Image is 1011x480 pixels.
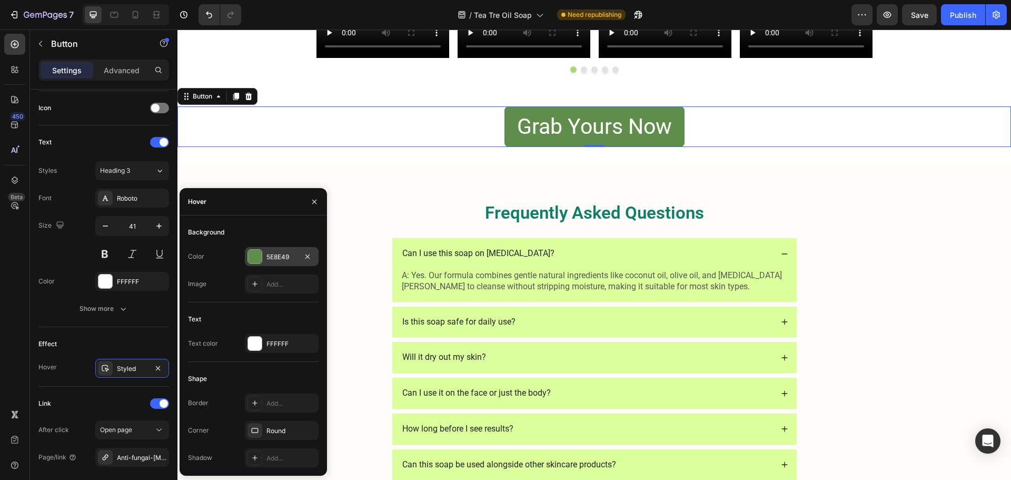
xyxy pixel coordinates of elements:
[95,161,169,180] button: Heading 3
[435,37,441,43] button: Dot
[38,339,57,349] div: Effect
[188,426,209,435] div: Corner
[117,277,166,287] div: FFFFFF
[69,8,74,21] p: 7
[225,394,336,405] p: How long before I see results?
[80,303,128,314] div: Show more
[225,287,338,298] p: Is this soap safe for daily use?
[38,277,55,286] div: Color
[38,103,51,113] div: Icon
[13,62,37,72] div: Button
[225,322,309,334] p: Will it dry out my skin?
[225,430,439,441] p: Can this soap be used alongside other skincare products?
[941,4,985,25] button: Publish
[100,426,132,434] span: Open page
[340,83,494,111] div: Rich Text Editor. Editing area: main
[225,219,377,230] p: Can I use this soap on [MEDICAL_DATA]?
[38,138,52,147] div: Text
[52,65,82,76] p: Settings
[424,37,431,43] button: Dot
[51,37,141,50] p: Button
[38,219,66,233] div: Size
[188,339,218,348] div: Text color
[117,453,166,463] div: Anti-fungal-[MEDICAL_DATA]-soap
[469,9,472,21] span: /
[100,166,130,175] span: Heading 3
[568,10,621,19] span: Need republishing
[188,228,224,237] div: Background
[266,426,316,436] div: Round
[38,193,52,203] div: Font
[950,9,976,21] div: Publish
[340,83,494,111] p: Grab Yours Now
[117,194,166,203] div: Roboto
[10,112,25,121] div: 450
[414,37,420,43] button: Dot
[188,453,212,463] div: Shadow
[266,280,316,289] div: Add...
[266,454,316,463] div: Add...
[393,37,399,43] button: Dot
[177,30,1011,480] iframe: Design area
[911,11,928,19] span: Save
[199,4,241,25] div: Undo/Redo
[188,398,209,408] div: Border
[225,358,373,369] p: Can I use it on the face or just the body?
[8,193,25,201] div: Beta
[327,77,507,117] a: Rich Text Editor. Editing area: main
[104,65,140,76] p: Advanced
[38,399,51,408] div: Link
[188,279,206,289] div: Image
[38,453,77,462] div: Page/link
[975,428,1000,454] div: Open Intercom Messenger
[188,197,206,207] div: Hover
[266,399,316,408] div: Add...
[38,166,57,175] div: Styles
[95,420,169,439] button: Open page
[4,4,78,25] button: 7
[224,241,610,263] p: A: Yes. Our formula combines gentle natural ingredients like coconut oil, olive oil, and [MEDICAL...
[266,339,316,349] div: FFFFFF
[188,315,201,324] div: Text
[902,4,937,25] button: Save
[38,425,69,435] div: After click
[188,374,207,384] div: Shape
[38,299,169,318] button: Show more
[117,364,147,374] div: Styled
[214,171,620,196] h2: Frequently Asked Questions
[403,37,410,43] button: Dot
[38,363,57,372] div: Hover
[266,252,297,262] div: 5E8E49
[188,252,204,261] div: Color
[474,9,532,21] span: Tea Tre Oil Soap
